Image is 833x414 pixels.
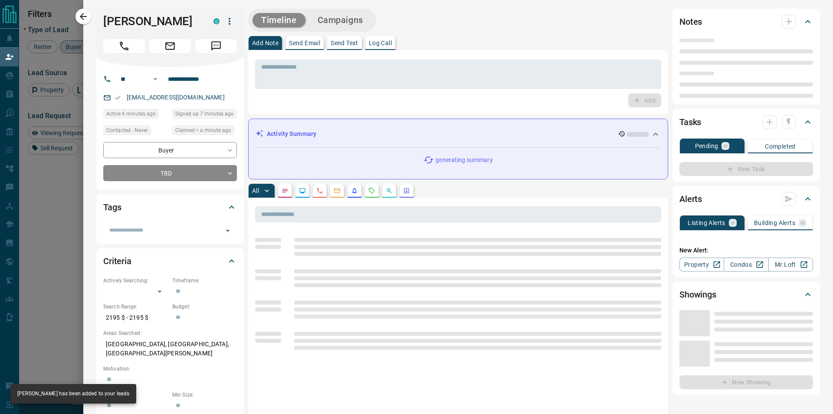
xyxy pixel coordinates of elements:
a: Condos [724,258,768,272]
p: Completed [765,143,796,149]
div: TBD [103,165,237,181]
p: All [252,188,259,194]
div: Notes [679,11,813,32]
svg: Requests [368,187,375,194]
span: Claimed < a minute ago [175,126,231,135]
svg: Agent Actions [403,187,410,194]
div: Tags [103,197,237,218]
div: Mon Aug 18 2025 [103,109,168,121]
p: Log Call [369,40,392,46]
a: [EMAIL_ADDRESS][DOMAIN_NAME] [127,94,225,101]
p: Areas Searched: [103,329,237,337]
p: Send Text [331,40,358,46]
div: condos.ca [213,18,220,24]
div: Tasks [679,112,813,132]
svg: Opportunities [386,187,393,194]
p: Actively Searching: [103,277,168,285]
span: Email [149,39,191,53]
p: Send Email [289,40,320,46]
svg: Calls [316,187,323,194]
div: Showings [679,284,813,305]
p: generating summary [436,156,492,165]
svg: Emails [334,187,341,194]
div: Criteria [103,251,237,272]
p: Pending [695,143,718,149]
p: Listing Alerts [688,220,725,226]
h2: Criteria [103,254,131,268]
p: Add Note [252,40,279,46]
p: 2195 $ - 2195 $ [103,311,168,325]
span: Call [103,39,145,53]
h2: Tasks [679,115,701,129]
div: [PERSON_NAME] has been added to your leads [17,387,129,401]
p: Activity Summary [267,129,316,139]
p: Motivation: [103,365,237,373]
span: Message [195,39,237,53]
button: Open [222,225,234,237]
svg: Listing Alerts [351,187,358,194]
p: Budget: [172,303,237,311]
h1: [PERSON_NAME] [103,14,200,28]
p: New Alert: [679,246,813,255]
div: Mon Aug 18 2025 [172,109,237,121]
p: [GEOGRAPHIC_DATA], [GEOGRAPHIC_DATA], [GEOGRAPHIC_DATA][PERSON_NAME] [103,337,237,361]
div: Activity Summary [256,126,661,142]
p: Timeframe: [172,277,237,285]
a: Mr.Loft [768,258,813,272]
p: Building Alerts [754,220,795,226]
svg: Notes [282,187,289,194]
svg: Lead Browsing Activity [299,187,306,194]
button: Timeline [253,13,305,27]
h2: Notes [679,15,702,29]
h2: Tags [103,200,121,214]
div: Alerts [679,189,813,209]
button: Open [150,74,161,84]
h2: Alerts [679,192,702,206]
span: Signed up 7 minutes ago [175,109,234,118]
svg: Email Verified [115,95,121,101]
span: Active 6 minutes ago [106,109,156,118]
div: Buyer [103,142,237,158]
p: Min Size: [172,391,237,399]
h2: Showings [679,288,716,301]
button: Campaigns [309,13,372,27]
a: Property [679,258,724,272]
p: Search Range: [103,303,168,311]
div: Mon Aug 18 2025 [172,126,237,138]
span: Contacted - Never [106,126,148,135]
